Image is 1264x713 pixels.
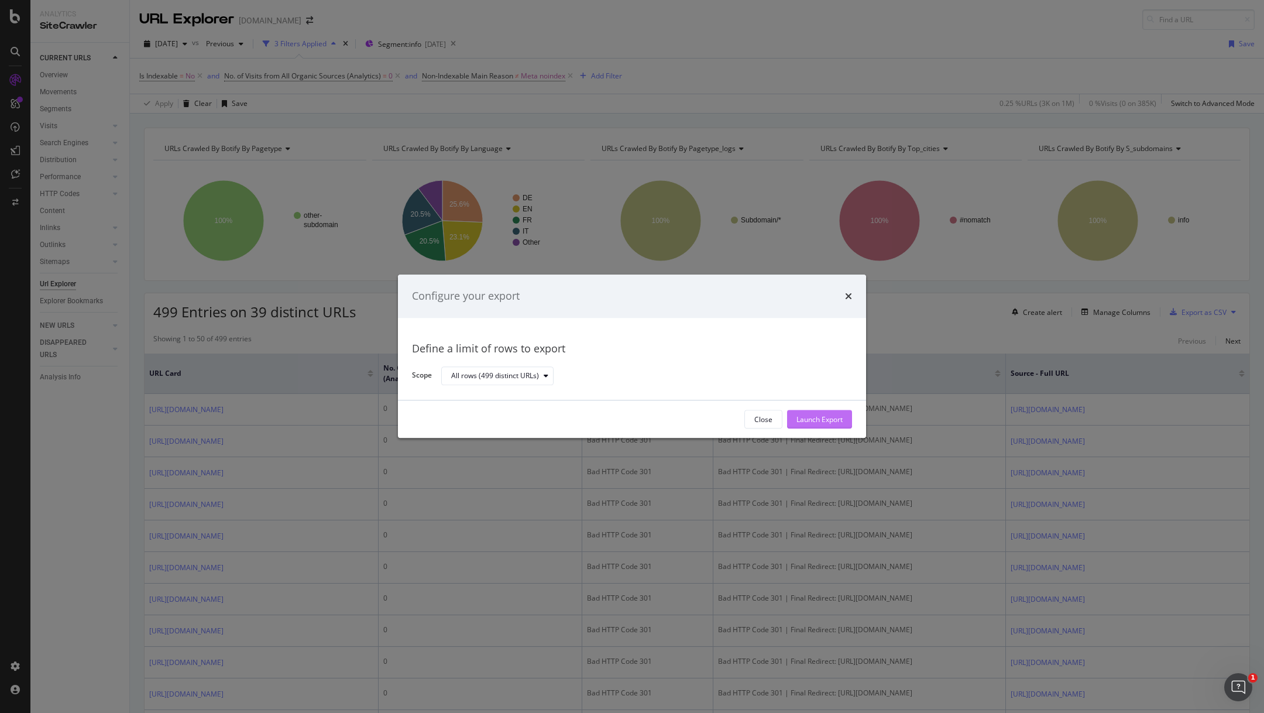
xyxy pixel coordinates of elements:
label: Scope [412,371,432,383]
div: All rows (499 distinct URLs) [451,372,539,379]
span: 1 [1248,673,1258,683]
button: All rows (499 distinct URLs) [441,366,554,385]
div: times [845,289,852,304]
button: Close [744,410,782,429]
iframe: Intercom live chat [1224,673,1252,701]
div: Configure your export [412,289,520,304]
div: modal [398,275,866,438]
div: Close [754,414,772,424]
button: Launch Export [787,410,852,429]
div: Define a limit of rows to export [412,341,852,356]
div: Launch Export [796,414,843,424]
